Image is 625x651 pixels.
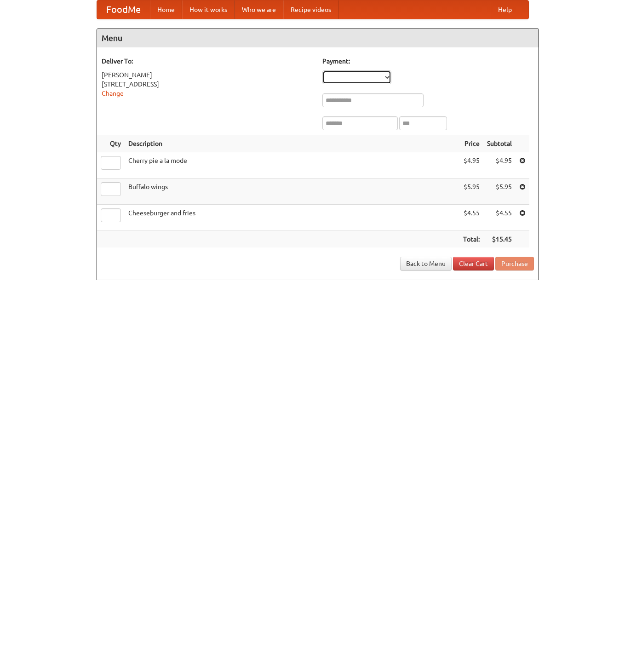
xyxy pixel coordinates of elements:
[235,0,283,19] a: Who we are
[459,205,483,231] td: $4.55
[125,152,459,179] td: Cherry pie a la mode
[400,257,452,271] a: Back to Menu
[102,57,313,66] h5: Deliver To:
[102,90,124,97] a: Change
[483,179,516,205] td: $5.95
[459,152,483,179] td: $4.95
[125,135,459,152] th: Description
[459,135,483,152] th: Price
[283,0,338,19] a: Recipe videos
[322,57,534,66] h5: Payment:
[495,257,534,271] button: Purchase
[97,135,125,152] th: Qty
[483,135,516,152] th: Subtotal
[483,152,516,179] td: $4.95
[102,80,313,89] div: [STREET_ADDRESS]
[459,179,483,205] td: $5.95
[483,231,516,248] th: $15.45
[125,179,459,205] td: Buffalo wings
[483,205,516,231] td: $4.55
[102,70,313,80] div: [PERSON_NAME]
[150,0,182,19] a: Home
[125,205,459,231] td: Cheeseburger and fries
[459,231,483,248] th: Total:
[97,29,539,47] h4: Menu
[491,0,519,19] a: Help
[182,0,235,19] a: How it works
[97,0,150,19] a: FoodMe
[453,257,494,271] a: Clear Cart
